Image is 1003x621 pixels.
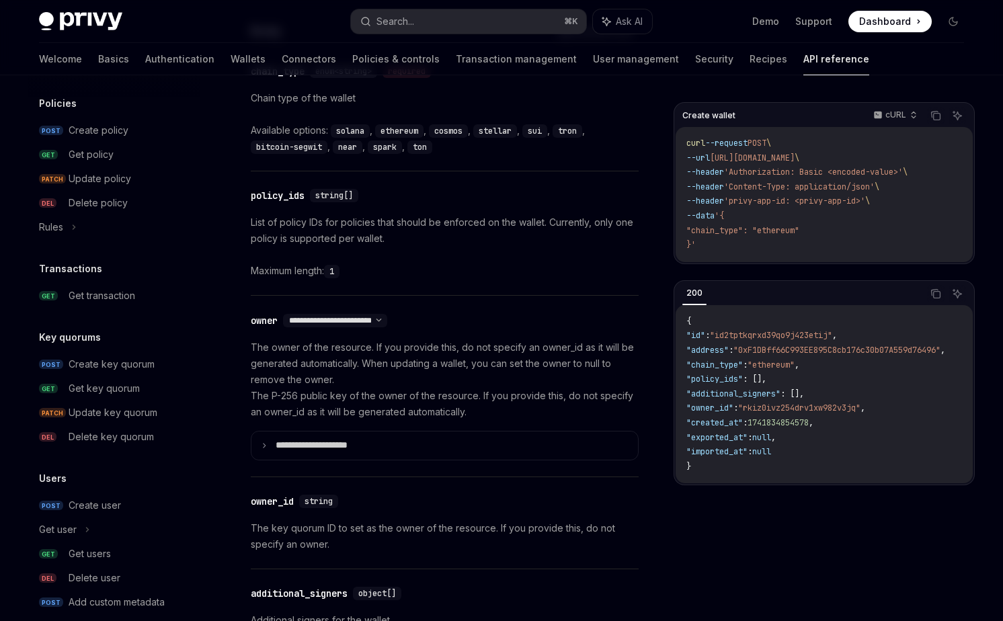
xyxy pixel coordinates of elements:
span: "created_at" [686,417,743,428]
div: Create key quorum [69,356,155,372]
code: 1 [324,265,339,278]
div: Get users [69,546,111,562]
span: \ [865,196,870,206]
span: \ [795,153,799,163]
button: Ask AI [593,9,652,34]
span: : [743,417,748,428]
a: GETGet users [28,542,200,566]
span: "imported_at" [686,446,748,457]
span: "additional_signers" [686,388,780,399]
div: Get transaction [69,288,135,304]
div: 200 [682,285,707,301]
a: Recipes [750,43,787,75]
div: Delete user [69,570,120,586]
a: POSTAdd custom metadata [28,590,200,614]
a: POSTCreate policy [28,118,200,142]
span: "chain_type": "ethereum" [686,225,799,236]
span: \ [766,138,771,149]
span: GET [39,549,58,559]
p: cURL [885,110,906,120]
code: spark [368,140,402,154]
div: , [553,122,588,138]
span: DEL [39,198,56,208]
span: "policy_ids" [686,374,743,384]
button: Ask AI [949,285,966,302]
span: POST [748,138,766,149]
span: "chain_type" [686,360,743,370]
code: bitcoin-segwit [251,140,327,154]
p: The owner of the resource. If you provide this, do not specify an owner_id as it will be generate... [251,339,639,420]
span: , [860,403,865,413]
button: Ask AI [949,107,966,124]
div: Get user [39,522,77,538]
span: PATCH [39,174,66,184]
code: cosmos [429,124,468,138]
a: DELDelete policy [28,191,200,215]
div: Create user [69,497,121,513]
div: , [522,122,553,138]
span: null [752,432,771,443]
span: GET [39,384,58,394]
div: , [333,138,368,155]
div: Rules [39,219,63,235]
span: "id2tptkqrxd39qo9j423etij" [710,330,832,341]
div: Create policy [69,122,128,138]
span: string[] [315,190,353,201]
span: \ [903,167,908,177]
span: --header [686,196,724,206]
span: "rkiz0ivz254drv1xw982v3jq" [738,403,860,413]
a: Wallets [231,43,266,75]
span: --header [686,167,724,177]
span: "0xF1DBff66C993EE895C8cb176c30b07A559d76496" [733,345,940,356]
span: , [809,417,813,428]
p: List of policy IDs for policies that should be enforced on the wallet. Currently, only one policy... [251,214,639,247]
div: , [251,138,333,155]
div: Maximum length: [251,263,639,279]
a: GETGet policy [28,142,200,167]
div: policy_ids [251,189,305,202]
span: , [940,345,945,356]
span: "ethereum" [748,360,795,370]
span: : [748,446,752,457]
span: : [], [780,388,804,399]
div: , [429,122,473,138]
img: dark logo [39,12,122,31]
span: } [686,461,691,472]
button: Search...⌘K [351,9,586,34]
span: }' [686,239,696,250]
a: Transaction management [456,43,577,75]
span: "id" [686,330,705,341]
span: "address" [686,345,729,356]
h5: Transactions [39,261,102,277]
span: ⌘ K [564,16,578,27]
span: --header [686,181,724,192]
div: Add custom metadata [69,594,165,610]
div: Get policy [69,147,114,163]
div: , [473,122,522,138]
span: --url [686,153,710,163]
span: Create wallet [682,110,735,121]
span: curl [686,138,705,149]
span: : [], [743,374,766,384]
div: Delete key quorum [69,429,154,445]
h5: Policies [39,95,77,112]
a: GETGet key quorum [28,376,200,401]
code: near [333,140,362,154]
span: '{ [715,210,724,221]
span: : [705,330,710,341]
div: , [331,122,375,138]
span: 'privy-app-id: <privy-app-id>' [724,196,865,206]
span: 'Authorization: Basic <encoded-value>' [724,167,903,177]
span: object[] [358,588,396,599]
a: Dashboard [848,11,932,32]
span: : [748,432,752,443]
span: PATCH [39,408,66,418]
span: DEL [39,573,56,583]
button: Copy the contents from the code block [927,285,945,302]
span: null [752,446,771,457]
span: , [832,330,837,341]
span: POST [39,597,63,608]
button: Copy the contents from the code block [927,107,945,124]
span: POST [39,501,63,511]
code: solana [331,124,370,138]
